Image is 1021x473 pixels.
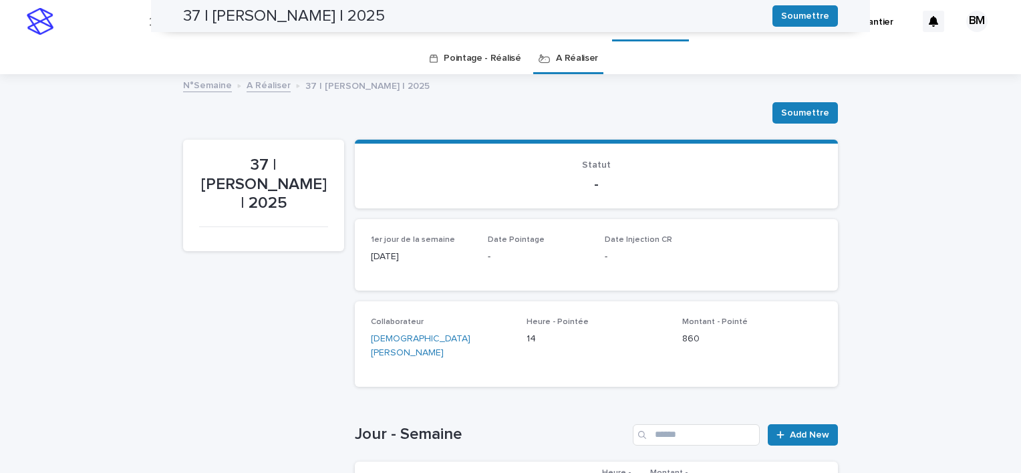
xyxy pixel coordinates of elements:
[772,102,838,124] button: Soumettre
[527,332,666,346] p: 14
[605,250,706,264] p: -
[27,8,53,35] img: stacker-logo-s-only.png
[371,176,822,192] p: -
[371,250,472,264] p: [DATE]
[633,424,760,446] input: Search
[781,106,829,120] span: Soumettre
[247,77,291,92] a: A Réaliser
[682,332,822,346] p: 860
[199,156,328,213] p: 37 | [PERSON_NAME] | 2025
[355,425,627,444] h1: Jour - Semaine
[582,160,611,170] span: Statut
[371,332,510,360] a: [DEMOGRAPHIC_DATA][PERSON_NAME]
[371,236,455,244] span: 1er jour de la semaine
[605,236,672,244] span: Date Injection CR
[488,236,545,244] span: Date Pointage
[556,43,598,74] a: A Réaliser
[790,430,829,440] span: Add New
[966,11,988,32] div: BM
[682,318,748,326] span: Montant - Pointé
[305,77,430,92] p: 37 | [PERSON_NAME] | 2025
[371,318,424,326] span: Collaborateur
[768,424,838,446] a: Add New
[488,250,589,264] p: -
[444,43,521,74] a: Pointage - Réalisé
[527,318,589,326] span: Heure - Pointée
[183,77,232,92] a: N°Semaine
